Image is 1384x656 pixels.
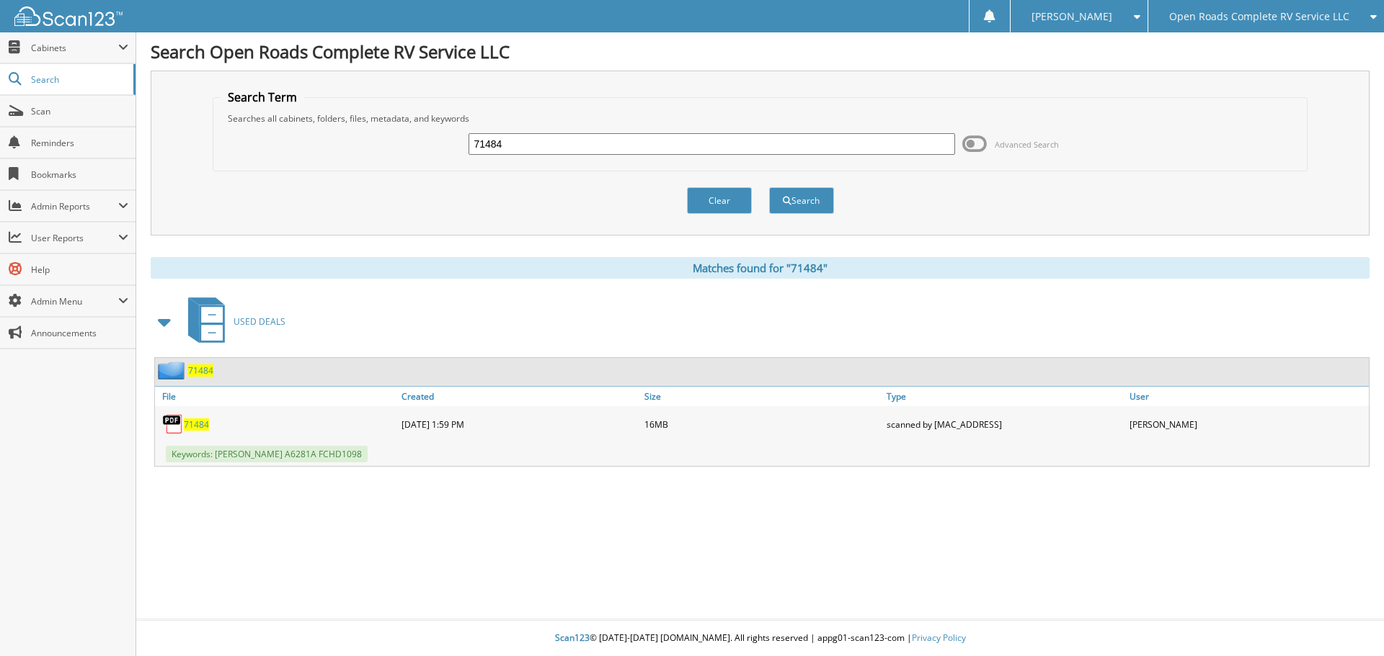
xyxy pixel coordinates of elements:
[912,632,966,644] a: Privacy Policy
[151,257,1370,279] div: Matches found for "71484"
[151,40,1370,63] h1: Search Open Roads Complete RV Service LLC
[158,361,188,379] img: folder2.png
[398,410,641,439] div: [DATE] 1:59 PM
[184,418,209,431] a: 71484
[162,413,184,435] img: PDF.png
[641,387,884,406] a: Size
[179,293,285,350] a: USED DEALS
[1169,12,1349,21] span: Open Roads Complete RV Service LLC
[31,264,128,276] span: Help
[883,410,1126,439] div: scanned by [MAC_ADDRESS]
[31,200,118,212] span: Admin Reports
[31,137,128,149] span: Reminders
[31,327,128,339] span: Announcements
[883,387,1126,406] a: Type
[1312,587,1384,656] iframe: Chat Widget
[555,632,590,644] span: Scan123
[1126,410,1369,439] div: [PERSON_NAME]
[1126,387,1369,406] a: User
[14,6,123,26] img: scan123-logo-white.svg
[31,73,126,86] span: Search
[221,89,304,105] legend: Search Term
[31,105,128,117] span: Scan
[995,139,1059,150] span: Advanced Search
[166,446,368,462] span: Keywords: [PERSON_NAME] A6281A FCHD1098
[31,42,118,54] span: Cabinets
[221,112,1300,125] div: Searches all cabinets, folders, files, metadata, and keywords
[31,232,118,244] span: User Reports
[31,295,118,307] span: Admin Menu
[687,187,752,214] button: Clear
[769,187,834,214] button: Search
[31,169,128,181] span: Bookmarks
[136,621,1384,656] div: © [DATE]-[DATE] [DOMAIN_NAME]. All rights reserved | appg01-scan123-com |
[188,364,213,377] a: 71484
[1032,12,1112,21] span: [PERSON_NAME]
[155,387,398,406] a: File
[641,410,884,439] div: 16MB
[234,315,285,328] span: USED DEALS
[398,387,641,406] a: Created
